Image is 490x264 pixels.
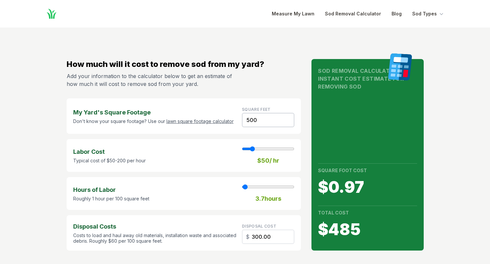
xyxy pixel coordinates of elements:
strong: Disposal Costs [73,222,237,231]
a: Sod Removal Calculator [325,10,381,18]
strong: Square Foot Cost [318,168,367,173]
a: Blog [392,10,402,18]
label: disposal cost [242,224,276,229]
input: Square Feet [242,230,294,244]
span: $ [246,233,249,241]
input: Square Feet [242,113,294,127]
span: $ 0.97 [318,179,417,195]
h1: Sod Removal Calculator Instant Cost Estimate for Removing Sod [318,67,417,91]
strong: Hours of Labor [73,185,149,194]
strong: Labor Cost [73,147,146,156]
p: Typical cost of $50-200 per hour [73,158,146,164]
p: Don't know your square footage? Use our [73,118,234,124]
a: lawn square footage calculator [166,118,234,124]
p: Costs to load and haul away old materials, installation waste and associated debris. Roughly $60 ... [73,233,237,244]
p: Roughly 1 hour per 100 square feet [73,196,149,202]
strong: My Yard's Square Footage [73,108,234,117]
strong: Total Cost [318,210,349,215]
strong: 3.7 hours [255,194,281,203]
span: $ 485 [318,222,417,237]
img: calculator graphic [385,53,414,81]
a: Measure My Lawn [272,10,314,18]
h2: How much will it cost to remove sod from my yard? [67,59,301,70]
strong: $ 50 / hr [257,156,279,165]
button: Sod Types [412,10,445,18]
p: Add your information to the calculator below to get an estimate of how much it will cost to remov... [67,72,235,88]
label: Square Feet [242,107,270,112]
